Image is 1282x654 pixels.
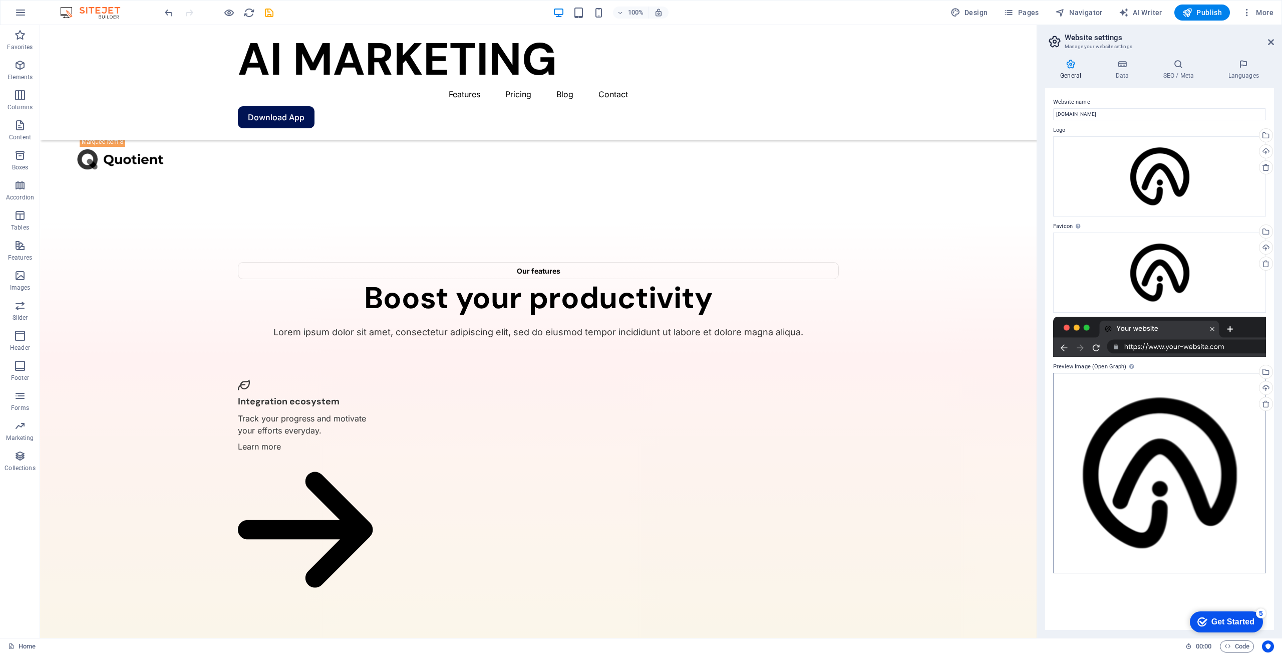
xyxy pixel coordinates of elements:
[1174,5,1230,21] button: Publish
[1119,8,1162,18] span: AI Writer
[1053,361,1266,373] label: Preview Image (Open Graph)
[1262,640,1274,652] button: Usercentrics
[7,43,33,51] p: Favorites
[6,5,79,26] div: Get Started 5 items remaining, 0% complete
[1045,59,1100,80] h4: General
[1053,373,1266,573] div: Untitleddesign1-nNc0MAf0oqjaff42NI6AkQ-WN8kakpqGZ_aiY1UlrW-9g.png
[12,163,29,171] p: Boxes
[11,374,29,382] p: Footer
[58,7,133,19] img: Editor Logo
[1053,108,1266,120] input: Name...
[1115,5,1166,21] button: AI Writer
[1053,124,1266,136] label: Logo
[11,404,29,412] p: Forms
[1053,136,1266,216] div: Untitleddesign1-nNc0MAf0oqjaff42NI6AkQ.PNG
[1182,8,1222,18] span: Publish
[613,7,649,19] button: 100%
[628,7,644,19] h6: 100%
[950,8,988,18] span: Design
[243,7,255,19] i: Reload page
[1053,221,1266,233] label: Favicon
[11,224,29,232] p: Tables
[5,464,35,472] p: Collections
[1196,640,1211,652] span: 00 00
[654,8,663,17] i: On resize automatically adjust zoom level to fit chosen device.
[163,7,175,19] button: undo
[1220,640,1254,652] button: Code
[263,7,275,19] button: save
[27,11,70,20] div: Get Started
[1148,59,1213,80] h4: SEO / Meta
[8,254,32,262] p: Features
[1238,5,1277,21] button: More
[1213,59,1274,80] h4: Languages
[1065,33,1274,42] h2: Website settings
[1065,42,1254,51] h3: Manage your website settings
[1224,640,1249,652] span: Code
[1242,8,1273,18] span: More
[946,5,992,21] button: Design
[8,640,36,652] a: Click to cancel selection. Double-click to open Pages
[9,133,31,141] p: Content
[8,73,33,81] p: Elements
[13,314,28,322] p: Slider
[72,2,82,12] div: 5
[8,103,33,111] p: Columns
[1000,5,1043,21] button: Pages
[1203,642,1204,650] span: :
[1055,8,1103,18] span: Navigator
[10,284,31,292] p: Images
[10,344,30,352] p: Header
[1004,8,1039,18] span: Pages
[6,434,34,442] p: Marketing
[1053,233,1266,313] div: Untitleddesign1-nNc0MAf0oqjaff42NI6AkQ-WN8kakpqGZ_aiY1UlrW-9g.png
[1051,5,1107,21] button: Navigator
[163,7,175,19] i: Undo: Change preview image (Ctrl+Z)
[1100,59,1148,80] h4: Data
[243,7,255,19] button: reload
[1053,96,1266,108] label: Website name
[6,193,34,201] p: Accordion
